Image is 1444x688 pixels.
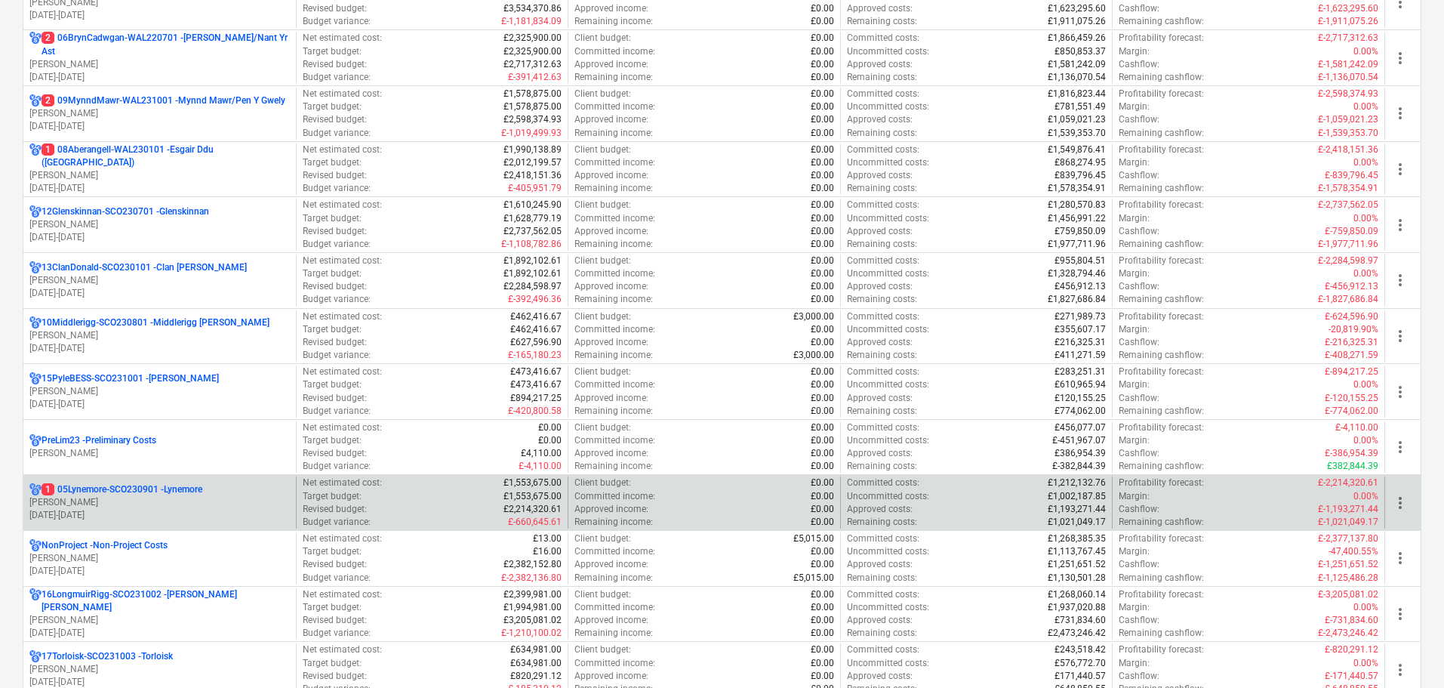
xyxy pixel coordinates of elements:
p: Net estimated cost : [303,255,382,267]
p: £-391,412.63 [508,71,562,84]
p: £3,000.00 [793,349,834,362]
p: £-1,581,242.09 [1318,58,1378,71]
p: Margin : [1119,323,1150,336]
p: £1,328,794.46 [1048,267,1106,280]
p: £-165,180.23 [508,349,562,362]
p: £0.00 [811,58,834,71]
p: £473,416.67 [510,366,562,378]
p: £-1,623,295.60 [1318,2,1378,15]
div: 13ClanDonald-SCO230101 -Clan [PERSON_NAME][PERSON_NAME][DATE]-[DATE] [29,261,290,300]
p: [DATE] - [DATE] [29,231,290,244]
p: 12Glenskinnan-SCO230701 - Glenskinnan [42,205,209,218]
p: [PERSON_NAME] [29,385,290,398]
p: Remaining costs : [847,238,917,251]
p: Committed income : [574,100,655,113]
p: Revised budget : [303,280,367,293]
p: £-759,850.09 [1325,225,1378,238]
p: £0.00 [811,2,834,15]
div: 15PyleBESS-SCO231001 -[PERSON_NAME][PERSON_NAME][DATE]-[DATE] [29,372,290,411]
p: Cashflow : [1119,336,1159,349]
p: Committed income : [574,45,655,58]
p: £-2,598,374.93 [1318,88,1378,100]
p: £1,610,245.90 [503,199,562,211]
p: £216,325.31 [1055,336,1106,349]
p: £1,578,875.00 [503,100,562,113]
p: £2,325,900.00 [503,32,562,45]
p: Remaining cashflow : [1119,182,1204,195]
p: [PERSON_NAME] [29,58,290,71]
p: Remaining income : [574,293,653,306]
p: 0.00% [1353,267,1378,280]
div: Project has multi currencies enabled [29,94,42,107]
div: Project has multi currencies enabled [29,205,42,218]
p: Remaining costs : [847,182,917,195]
p: Approved income : [574,2,648,15]
p: Approved costs : [847,280,913,293]
p: £456,912.13 [1055,280,1106,293]
p: Committed income : [574,267,655,280]
p: Remaining income : [574,71,653,84]
p: PreLim23 - Preliminary Costs [42,434,156,447]
p: Target budget : [303,267,362,280]
p: £-1,578,354.91 [1318,182,1378,195]
p: £0.00 [811,199,834,211]
div: Project has multi currencies enabled [29,650,42,663]
p: Approved costs : [847,113,913,126]
p: Committed income : [574,212,655,225]
p: Committed costs : [847,255,919,267]
p: Revised budget : [303,2,367,15]
p: Profitability forecast : [1119,32,1204,45]
p: [PERSON_NAME] [29,447,290,460]
p: Remaining costs : [847,349,917,362]
p: Uncommitted costs : [847,45,929,58]
div: 209MynndMawr-WAL231001 -Mynnd Mawr/Pen Y Gwely[PERSON_NAME][DATE]-[DATE] [29,94,290,133]
p: Net estimated cost : [303,88,382,100]
p: [PERSON_NAME] [29,274,290,287]
p: Client budget : [574,143,631,156]
p: £-839,796.45 [1325,169,1378,182]
p: Revised budget : [303,336,367,349]
p: £-894,217.25 [1325,366,1378,378]
p: [DATE] - [DATE] [29,342,290,355]
p: Remaining costs : [847,127,917,140]
p: Net estimated cost : [303,310,382,323]
p: [PERSON_NAME] [29,614,290,627]
p: £-456,912.13 [1325,280,1378,293]
p: £0.00 [811,255,834,267]
p: £1,827,686.84 [1048,293,1106,306]
p: Remaining income : [574,127,653,140]
p: Remaining income : [574,349,653,362]
p: 13ClanDonald-SCO230101 - Clan [PERSON_NAME] [42,261,247,274]
p: Budget variance : [303,349,371,362]
p: Approved costs : [847,225,913,238]
p: Uncommitted costs : [847,212,929,225]
span: 1 [42,483,54,495]
p: £-1,539,353.70 [1318,127,1378,140]
p: £1,892,102.61 [503,255,562,267]
p: £2,717,312.63 [503,58,562,71]
p: Target budget : [303,45,362,58]
span: more_vert [1391,49,1409,67]
p: Net estimated cost : [303,199,382,211]
p: Client budget : [574,366,631,378]
span: more_vert [1391,438,1409,456]
p: £0.00 [811,225,834,238]
div: Project has multi currencies enabled [29,588,42,614]
p: Approved costs : [847,2,913,15]
p: Budget variance : [303,238,371,251]
p: Committed costs : [847,88,919,100]
div: NonProject -Non-Project Costs[PERSON_NAME][DATE]-[DATE] [29,539,290,578]
p: £462,416.67 [510,323,562,336]
p: £0.00 [811,280,834,293]
p: £1,628,779.19 [503,212,562,225]
div: Project has multi currencies enabled [29,483,42,496]
div: 10Middlerigg-SCO230801 -Middlerigg [PERSON_NAME][PERSON_NAME][DATE]-[DATE] [29,316,290,355]
p: Margin : [1119,156,1150,169]
p: £0.00 [811,100,834,113]
p: £-2,717,312.63 [1318,32,1378,45]
p: Target budget : [303,100,362,113]
div: Project has multi currencies enabled [29,434,42,447]
p: Committed income : [574,378,655,391]
p: 06BrynCadwgan-WAL220701 - [PERSON_NAME]/Nant Yr Ast [42,32,290,57]
p: £1,623,295.60 [1048,2,1106,15]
